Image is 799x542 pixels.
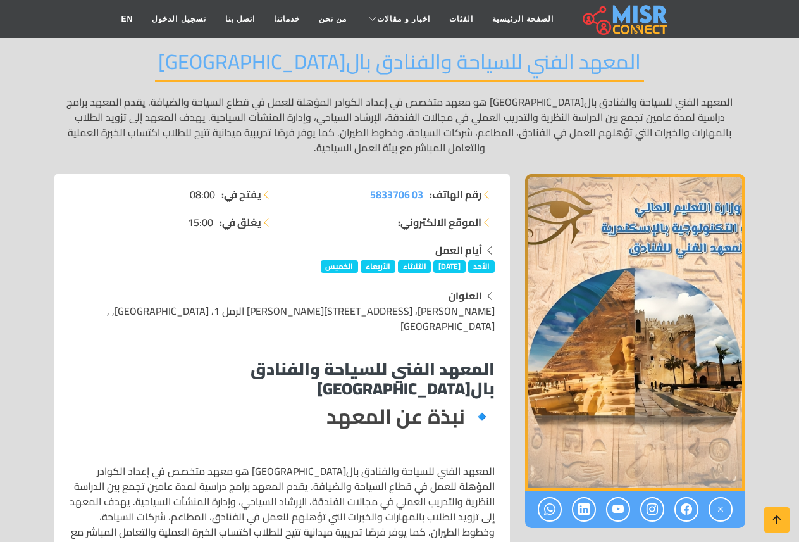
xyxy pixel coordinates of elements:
a: EN [112,7,143,31]
span: الأحد [468,260,495,273]
a: 03 5833706 [370,187,423,202]
strong: العنوان [449,286,482,305]
a: تسجيل الدخول [142,7,215,31]
span: اخبار و مقالات [377,13,430,25]
span: الثلاثاء [398,260,431,273]
span: الخميس [321,260,359,273]
a: خدماتنا [264,7,309,31]
a: الصفحة الرئيسية [483,7,563,31]
strong: أيام العمل [435,241,482,260]
strong: يفتح في: [221,187,261,202]
span: 03 5833706 [370,185,423,204]
strong: المعهد الفني للسياحة والفنادق بال[GEOGRAPHIC_DATA] [251,353,495,404]
strong: الموقع الالكتروني: [398,215,481,230]
img: المعهد الفني للسياحة والفنادق بالإسكندرية [525,174,745,491]
img: main.misr_connect [583,3,667,35]
p: المعهد الفني للسياحة والفنادق بال[GEOGRAPHIC_DATA] هو معهد متخصص في إعداد الكوادر المؤهلة للعمل ف... [54,94,745,155]
span: 08:00 [190,187,215,202]
a: الفئات [440,7,483,31]
strong: رقم الهاتف: [430,187,481,202]
span: [PERSON_NAME]، [STREET_ADDRESS][PERSON_NAME] الرمل 1، [GEOGRAPHIC_DATA], , [GEOGRAPHIC_DATA] [107,301,495,336]
strong: 🔹 نبذة عن المعهد [326,397,495,435]
span: [DATE] [433,260,466,273]
h2: المعهد الفني للسياحة والفنادق بال[GEOGRAPHIC_DATA] [155,49,644,82]
a: من نحن [309,7,356,31]
strong: يغلق في: [220,215,261,230]
div: 1 / 1 [525,174,745,491]
a: اخبار و مقالات [356,7,440,31]
span: 15:00 [188,215,213,230]
a: اتصل بنا [216,7,264,31]
span: الأربعاء [361,260,395,273]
